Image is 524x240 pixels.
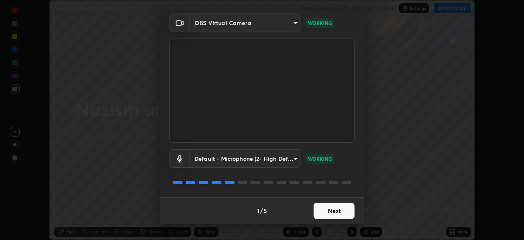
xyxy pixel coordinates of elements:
[260,206,263,215] h4: /
[308,19,332,27] p: WORKING
[257,206,260,215] h4: 1
[264,206,267,215] h4: 5
[308,155,332,162] p: WORKING
[190,149,300,168] div: OBS Virtual Camera
[314,203,355,219] button: Next
[190,14,300,32] div: OBS Virtual Camera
